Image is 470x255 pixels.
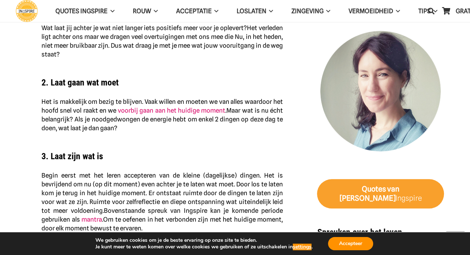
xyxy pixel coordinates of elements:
[339,2,409,21] a: VERMOEIDHEIDVERMOEIDHEID Menu
[328,237,373,250] button: Accepteer
[324,2,330,20] span: Zingeving Menu
[317,179,444,209] a: Quotes van [PERSON_NAME]Ingspire
[132,7,151,15] span: ROUW
[95,244,313,250] p: Je kunt meer te weten komen over welke cookies we gebruiken of ze uitschakelen in .
[424,2,438,20] a: Zoeken
[41,77,119,88] span: 2. Laat gaan wat moet
[41,171,283,233] p: .
[41,107,283,132] span: Maar wat is nu écht belangrijk? Als je noodgedwongen de energie hebt om enkel 2 dingen op deze da...
[41,97,283,132] p: .
[446,231,464,249] a: Terug naar top
[41,172,283,214] span: Begin eerst met het leren accepteren van de kleine (dagelijkse) dingen. Het is bevrijdend om nu (...
[151,2,157,20] span: ROUW Menu
[266,2,273,20] span: Loslaten Menu
[349,7,393,15] span: VERMOEIDHEID
[409,2,446,21] a: TIPSTIPS Menu
[339,185,400,203] strong: van [PERSON_NAME]
[317,227,402,237] strong: Spreuken over het leven
[95,237,313,244] p: We gebruiken cookies om je de beste ervaring op onze site te bieden.
[237,7,266,15] span: Loslaten
[41,98,283,114] span: Het is makkelijk om bezig te blijven. Vaak willen en moeten we van alles waardoor het hoofd snel ...
[317,31,444,158] img: Inge Geertzen - schrijfster Ingspire.nl, markteer en handmassage therapeut
[41,24,283,58] span: Het verleden ligt achter ons maar we dragen veel overtuigingen met ons mee die Nu, in het heden, ...
[291,7,324,15] span: Zingeving
[81,216,102,223] a: mantra
[55,7,108,15] span: QUOTES INGSPIRE
[393,2,400,20] span: VERMOEIDHEID Menu
[282,2,339,21] a: ZingevingZingeving Menu
[118,107,225,114] a: voorbij gaan aan het huidige moment
[293,244,311,250] button: settings
[41,216,283,232] span: Om te oefenen in het verbonden zijn met het huidige moment, door elk moment bewust te ervaren.
[362,185,386,193] strong: Quotes
[123,2,167,21] a: ROUWROUW Menu
[41,24,247,32] span: Wat laat jij achter je wat niet langer iets positiefs meer voor je oplevert?
[46,2,123,21] a: QUOTES INGSPIREQUOTES INGSPIRE Menu
[167,2,227,21] a: AcceptatieAcceptatie Menu
[212,2,218,20] span: Acceptatie Menu
[108,2,114,20] span: QUOTES INGSPIRE Menu
[41,151,103,161] span: 3. Laat zijn wat is
[418,7,430,15] span: TIPS
[176,7,212,15] span: Acceptatie
[41,207,283,223] span: Bovenstaande spreuk van Ingspire kan je komende periode gebruiken als
[227,2,282,21] a: LoslatenLoslaten Menu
